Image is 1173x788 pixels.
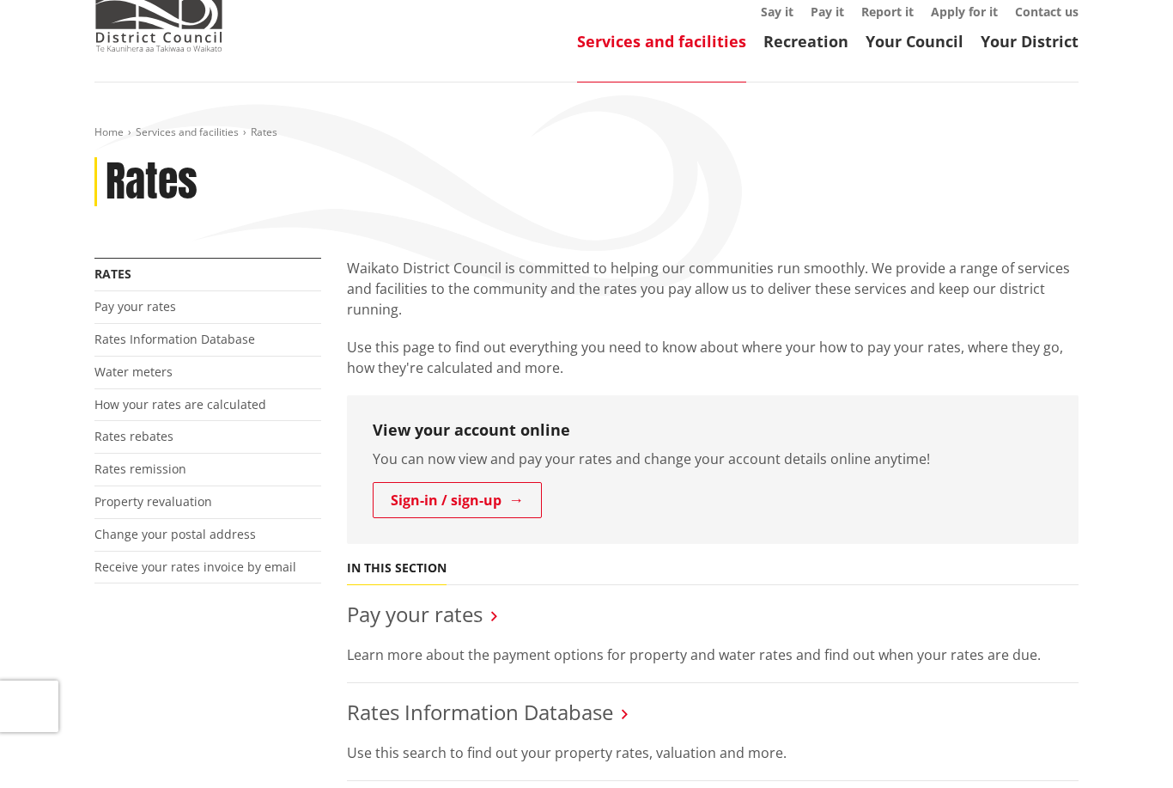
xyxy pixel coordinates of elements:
a: Your Council [866,31,963,52]
p: Use this page to find out everything you need to know about where your how to pay your rates, whe... [347,337,1079,378]
a: Pay your rates [94,298,176,315]
a: Change your postal address [94,526,256,542]
a: Pay it [811,3,844,20]
p: Use this search to find out your property rates, valuation and more. [347,742,1079,763]
a: Receive your rates invoice by email [94,559,296,575]
a: Property revaluation [94,493,212,510]
span: Rates [251,125,277,139]
a: Home [94,125,124,139]
a: Rates Information Database [94,331,255,347]
h5: In this section [347,561,447,576]
a: Rates Information Database [347,698,613,726]
p: You can now view and pay your rates and change your account details online anytime! [373,449,1053,469]
a: Services and facilities [136,125,239,139]
h1: Rates [106,157,198,207]
p: Learn more about the payment options for property and water rates and find out when your rates ar... [347,644,1079,665]
a: Rates rebates [94,428,173,444]
a: Sign-in / sign-up [373,482,542,518]
p: Waikato District Council is committed to helping our communities run smoothly. We provide a range... [347,258,1079,320]
a: Your District [981,31,1079,52]
nav: breadcrumb [94,125,1079,140]
a: How your rates are calculated [94,396,266,412]
a: Apply for it [931,3,998,20]
a: Contact us [1015,3,1079,20]
a: Rates [94,266,131,282]
a: Report it [861,3,914,20]
a: Recreation [763,31,848,52]
a: Water meters [94,363,173,380]
h3: View your account online [373,421,1053,440]
a: Pay your rates [347,600,483,628]
a: Rates remission [94,461,186,477]
a: Services and facilities [577,31,746,52]
iframe: Messenger Launcher [1094,716,1156,778]
a: Say it [761,3,793,20]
